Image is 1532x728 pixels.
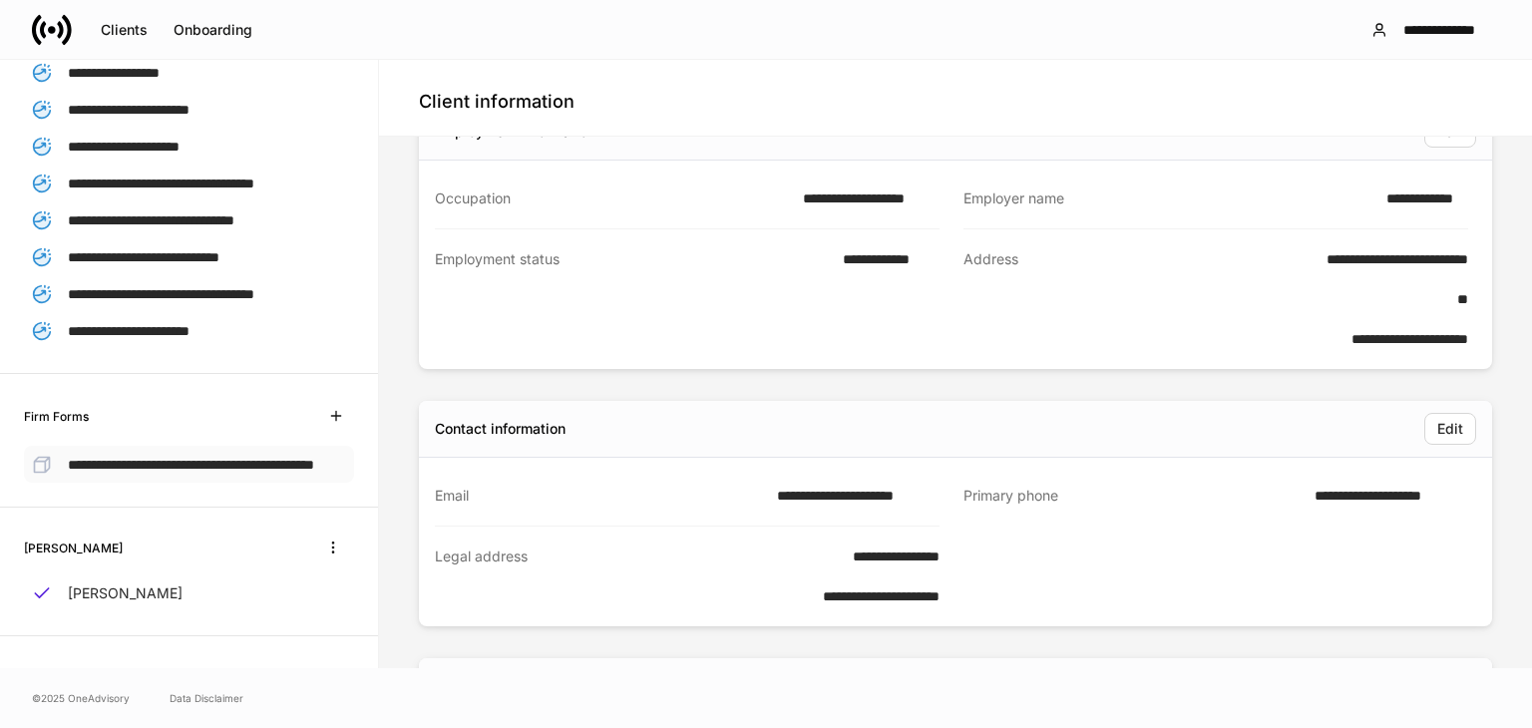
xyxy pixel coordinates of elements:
a: Data Disclaimer [170,690,243,706]
div: Email [435,486,765,506]
div: Address [963,249,1258,349]
div: Onboarding [174,23,252,37]
div: Contact information [435,419,566,439]
div: Occupation [435,188,791,208]
button: Edit [1424,413,1476,445]
div: Edit [1437,422,1463,436]
div: Primary phone [963,486,1303,507]
div: Legal address [435,546,751,606]
h4: Client information [419,90,574,114]
div: Edit [1437,125,1463,139]
span: © 2025 OneAdvisory [32,690,130,706]
div: Clients [101,23,148,37]
button: Clients [88,14,161,46]
a: [PERSON_NAME] [24,575,354,611]
button: Onboarding [161,14,265,46]
p: [PERSON_NAME] [68,583,183,603]
h6: Firm Forms [24,407,89,426]
div: Employer name [963,188,1374,208]
div: Employment status [435,249,831,349]
h6: [PERSON_NAME] [24,539,123,557]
